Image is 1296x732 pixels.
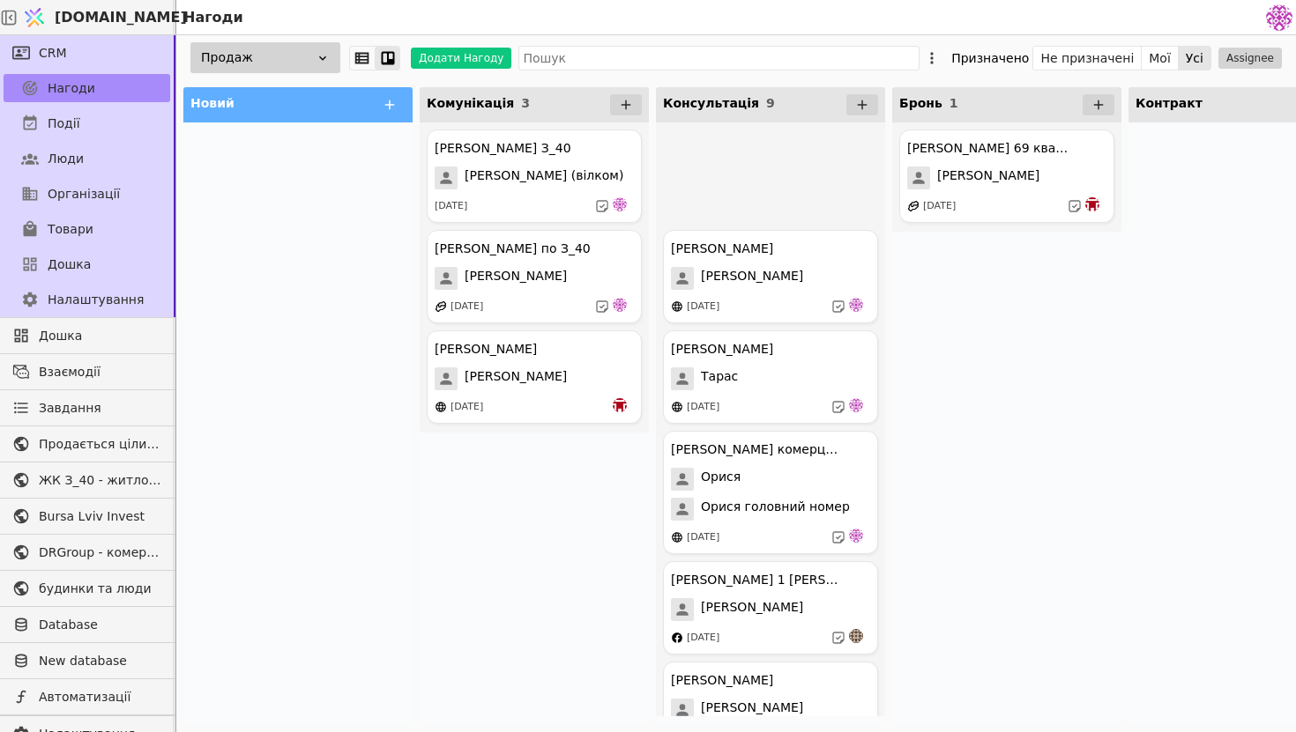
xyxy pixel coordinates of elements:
input: Пошук [518,46,920,70]
div: [PERSON_NAME] 69 квартира[PERSON_NAME][DATE]bo [899,129,1114,223]
a: DRGroup - комерційна нерухоомість [4,538,170,566]
img: online-store.svg [435,401,447,413]
div: [DATE] [435,199,467,214]
span: Контракт [1136,96,1203,110]
a: [DOMAIN_NAME] [18,1,176,34]
span: Налаштування [48,291,144,309]
div: [PERSON_NAME] 1 [PERSON_NAME] [671,571,838,589]
button: Assignee [1218,48,1282,69]
span: Події [48,115,80,133]
div: [PERSON_NAME] [671,240,773,258]
div: [DATE] [923,199,956,214]
a: Дошка [4,322,170,350]
div: [PERSON_NAME] по З_40[PERSON_NAME][DATE]de [427,230,642,323]
img: an [849,629,863,643]
button: Усі [1179,46,1210,70]
span: ЖК З_40 - житлова та комерційна нерухомість класу Преміум [39,471,161,490]
span: Нагоди [48,79,95,98]
span: DRGroup - комерційна нерухоомість [39,543,161,562]
div: [DATE] [687,400,719,415]
a: Нагоди [4,74,170,102]
div: [PERSON_NAME] 1 [PERSON_NAME][PERSON_NAME][DATE]an [663,561,878,654]
div: [PERSON_NAME] комерція КурдонериОрисяОрися головний номер[DATE]de [663,431,878,554]
button: Не призначені [1033,46,1142,70]
span: Люди [48,150,84,168]
span: 3 [521,96,530,110]
div: [PERSON_NAME] З_40 [435,139,571,158]
div: [PERSON_NAME]Тарас[DATE]de [663,330,878,424]
span: Дошка [48,255,91,274]
a: Автоматизації [4,683,170,711]
button: Мої [1142,46,1179,70]
h2: Нагоди [176,7,243,28]
a: Database [4,610,170,639]
span: Завдання [39,399,101,418]
a: Дошка [4,250,170,278]
span: будинки та люди [39,580,161,598]
a: Налаштування [4,285,170,314]
img: online-store.svg [671,531,683,543]
div: [PERSON_NAME][PERSON_NAME][DATE]bo [427,330,642,424]
span: Database [39,616,161,634]
img: online-store.svg [671,300,683,313]
span: [PERSON_NAME] [465,267,567,290]
img: online-store.svg [671,401,683,413]
img: affiliate-program.svg [435,300,447,313]
span: Орися [701,468,741,491]
div: [DATE] [451,299,483,314]
a: Завдання [4,394,170,422]
a: Події [4,109,170,137]
span: Бронь [899,96,942,110]
div: [DATE] [687,299,719,314]
span: [PERSON_NAME] (вілком) [465,166,623,189]
img: de [613,197,627,211]
a: Товари [4,215,170,243]
span: Товари [48,220,93,239]
a: Взаємодії [4,358,170,386]
span: Дошка [39,327,161,345]
span: Автоматизації [39,688,161,706]
img: affiliate-program.svg [907,200,920,212]
span: [PERSON_NAME] [937,166,1039,189]
span: New database [39,652,161,670]
img: 137b5da8a4f5046b86490006a8dec47a [1266,4,1292,31]
span: [PERSON_NAME] [465,367,567,390]
div: [PERSON_NAME] [671,340,773,359]
span: Bursa Lviv Invest [39,507,161,526]
img: bo [1085,197,1099,211]
div: [PERSON_NAME] З_40[PERSON_NAME] (вілком)[DATE]de [427,129,642,223]
span: [DOMAIN_NAME] [55,7,187,28]
span: Організації [48,185,120,203]
div: [DATE] [451,400,483,415]
span: Новий [190,96,235,110]
img: de [849,298,863,312]
a: CRM [4,39,170,67]
a: Bursa Lviv Invest [4,502,170,530]
a: Продається цілий будинок [PERSON_NAME] нерухомість [4,430,170,458]
div: Продаж [190,42,340,73]
img: de [849,398,863,412]
img: facebook.svg [671,632,683,644]
a: будинки та люди [4,574,170,603]
img: bo [613,398,627,412]
div: [PERSON_NAME][PERSON_NAME][DATE]de [663,230,878,323]
span: CRM [39,44,67,63]
div: [PERSON_NAME] комерція Курдонери [671,440,838,459]
span: Взаємодії [39,363,161,381]
div: [PERSON_NAME] по З_40 [435,240,591,258]
div: [PERSON_NAME] [435,340,537,359]
span: [PERSON_NAME] [701,598,803,621]
span: [PERSON_NAME] [701,267,803,290]
span: Комунікація [427,96,514,110]
span: Орися головний номер [701,498,850,521]
div: [PERSON_NAME] [671,671,773,690]
div: Призначено [951,46,1029,70]
div: [DATE] [687,530,719,545]
a: ЖК З_40 - житлова та комерційна нерухомість класу Преміум [4,466,170,494]
a: Організації [4,180,170,208]
button: Додати Нагоду [411,48,511,69]
div: [PERSON_NAME] 69 квартира [907,139,1075,158]
span: 1 [950,96,958,110]
span: 9 [766,96,775,110]
a: New database [4,647,170,675]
